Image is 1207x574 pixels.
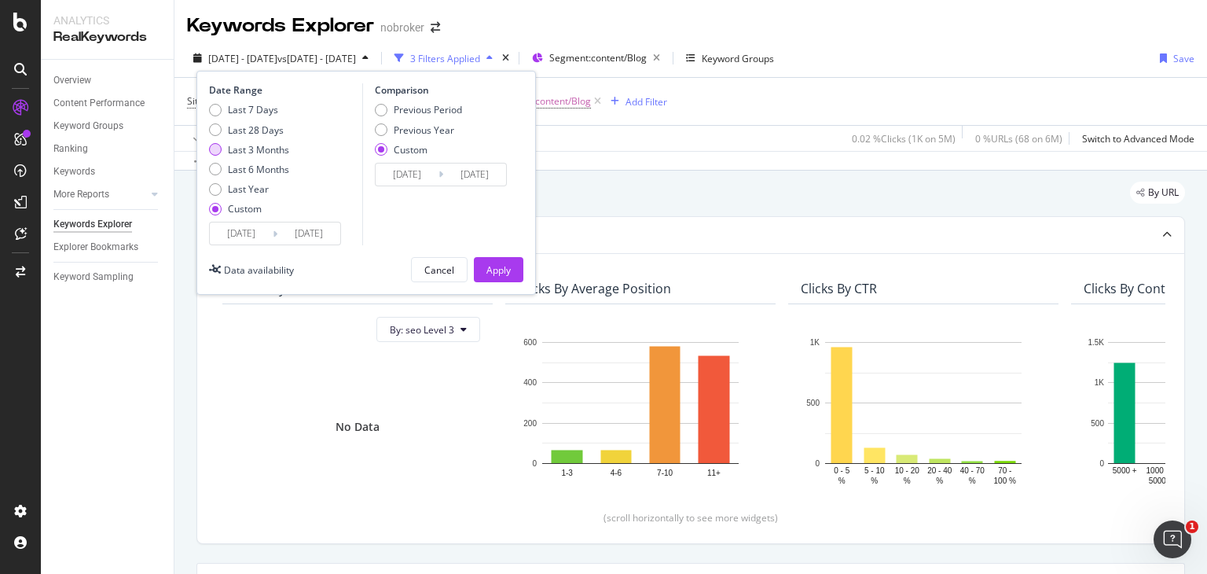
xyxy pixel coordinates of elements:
text: 100 % [994,476,1016,485]
button: Switch to Advanced Mode [1076,126,1194,151]
div: More Reports [53,186,109,203]
div: Clicks By Average Position [518,281,671,296]
button: Apply [474,257,523,282]
input: Start Date [376,164,438,186]
a: More Reports [53,186,147,203]
div: Last 6 Months [228,163,289,176]
div: Explorer Bookmarks [53,239,138,256]
button: Keyword Groups [680,46,780,71]
div: Keywords Explorer [187,13,374,39]
span: content/Blog [535,90,591,112]
text: 500 [806,399,820,407]
div: 0.02 % Clicks ( 1K on 5M ) [852,132,956,145]
button: Save [1154,46,1194,71]
text: 0 [1099,459,1104,468]
text: % [904,476,911,485]
div: Custom [394,143,427,156]
div: Last 7 Days [209,103,289,116]
div: 3 Filters Applied [410,52,480,65]
text: % [871,476,878,485]
text: 0 [815,459,820,468]
div: Analytics [53,13,161,28]
div: Comparison [375,83,512,97]
text: 200 [523,419,537,428]
div: Keywords [53,164,95,180]
div: Previous Period [394,103,462,116]
div: Last Year [228,182,269,196]
text: 11+ [707,469,721,477]
text: 20 - 40 [927,466,952,475]
div: Cancel [424,263,454,277]
text: 0 - 5 [834,466,849,475]
text: 1-3 [561,469,573,477]
div: Save [1173,52,1194,65]
span: Segment: content/Blog [549,51,647,64]
button: Segment:content/Blog [526,46,666,71]
text: 5000 + [1113,466,1137,475]
text: % [936,476,943,485]
text: 10 - 20 [895,466,920,475]
div: Add Filter [626,95,667,109]
div: Date Range [209,83,358,97]
svg: A chart. [801,334,1046,487]
div: Previous Year [375,123,462,137]
a: Content Performance [53,95,163,112]
div: Switch to Advanced Mode [1082,132,1194,145]
text: 40 - 70 [960,466,985,475]
span: By: seo Level 3 [390,323,454,337]
text: 4-6 [611,469,622,477]
text: 7-10 [657,469,673,477]
button: 3 Filters Applied [388,46,499,71]
div: Clicks By CTR [801,281,877,296]
button: Add Filter [604,92,667,111]
a: Keywords [53,164,163,180]
div: Last 3 Months [209,143,289,156]
svg: A chart. [518,334,763,487]
a: Explorer Bookmarks [53,239,163,256]
iframe: Intercom live chat [1154,521,1191,558]
a: Keywords Explorer [53,216,163,233]
div: Content Performance [53,95,145,112]
span: [DATE] - [DATE] [208,52,277,65]
text: 1000 - [1146,466,1168,475]
text: 600 [523,338,537,347]
text: 0 [532,459,537,468]
input: End Date [277,223,340,245]
button: By: seo Level 3 [376,317,480,342]
text: 400 [523,379,537,388]
a: Keyword Groups [53,118,163,134]
div: arrow-right-arrow-left [431,22,440,33]
div: times [499,50,512,66]
a: Keyword Sampling [53,269,163,285]
div: Apply [486,263,511,277]
div: Custom [228,202,262,215]
a: Overview [53,72,163,89]
text: 70 - [998,466,1011,475]
text: 500 [1091,419,1104,428]
div: Keyword Sampling [53,269,134,285]
div: Keyword Groups [53,118,123,134]
div: Last 28 Days [209,123,289,137]
text: 5 - 10 [864,466,885,475]
text: % [969,476,976,485]
div: (scroll horizontally to see more widgets) [216,511,1165,524]
div: RealKeywords [53,28,161,46]
button: Apply [187,126,233,151]
div: No Data [336,419,380,435]
div: Overview [53,72,91,89]
div: Data availability [224,263,294,277]
div: Last 3 Months [228,143,289,156]
div: Last 28 Days [228,123,284,137]
button: [DATE] - [DATE]vs[DATE] - [DATE] [187,46,375,71]
div: Custom [209,202,289,215]
div: Keyword Groups [702,52,774,65]
div: Last 6 Months [209,163,289,176]
div: Previous Period [375,103,462,116]
button: Cancel [411,257,468,282]
span: vs [DATE] - [DATE] [277,52,356,65]
div: 0 % URLs ( 68 on 6M ) [975,132,1062,145]
div: Ranking [53,141,88,157]
text: % [838,476,846,485]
